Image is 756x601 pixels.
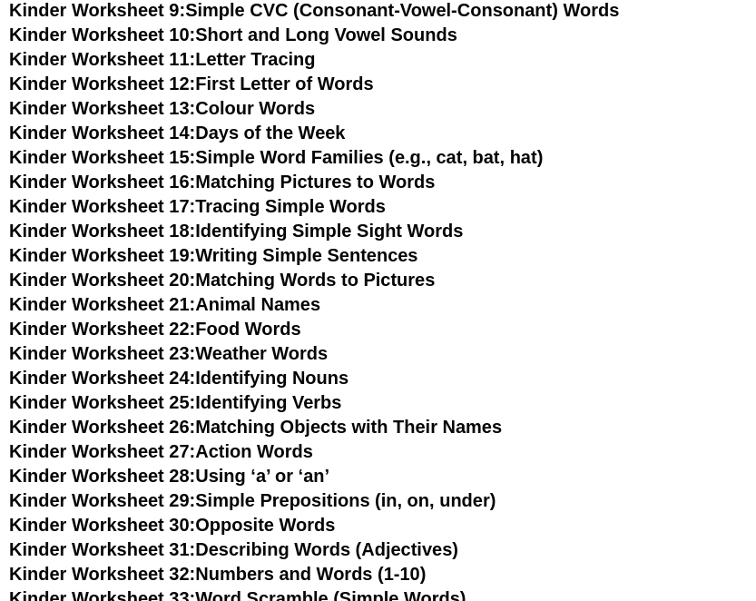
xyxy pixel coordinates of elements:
[9,172,435,192] a: Kinder Worksheet 16:Matching Pictures to Words
[9,245,195,265] span: Kinder Worksheet 19:
[9,123,195,143] span: Kinder Worksheet 14:
[9,25,195,44] span: Kinder Worksheet 10:
[9,417,502,437] a: Kinder Worksheet 26:Matching Objects with Their Names
[9,392,341,412] a: Kinder Worksheet 25:Identifying Verbs
[9,98,195,118] span: Kinder Worksheet 13:
[9,172,195,192] span: Kinder Worksheet 16:
[9,368,349,388] a: Kinder Worksheet 24:Identifying Nouns
[9,49,195,69] span: Kinder Worksheet 11:
[9,515,335,535] a: Kinder Worksheet 30:Opposite Words
[9,490,195,510] span: Kinder Worksheet 29:
[9,25,457,44] a: Kinder Worksheet 10:Short and Long Vowel Sounds
[9,294,320,314] a: Kinder Worksheet 21:Animal Names
[9,368,195,388] span: Kinder Worksheet 24:
[9,343,328,363] a: Kinder Worksheet 23:Weather Words
[9,441,313,461] a: Kinder Worksheet 27:Action Words
[9,490,496,510] a: Kinder Worksheet 29:Simple Prepositions (in, on, under)
[9,74,195,94] span: Kinder Worksheet 12:
[9,564,195,584] span: Kinder Worksheet 32:
[9,294,195,314] span: Kinder Worksheet 21:
[9,466,329,486] a: Kinder Worksheet 28:Using ‘a’ or ‘an’
[9,245,418,265] a: Kinder Worksheet 19:Writing Simple Sentences
[9,319,301,339] a: Kinder Worksheet 22:Food Words
[9,270,195,290] span: Kinder Worksheet 20:
[9,392,195,412] span: Kinder Worksheet 25:
[9,270,435,290] a: Kinder Worksheet 20:Matching Words to Pictures
[9,319,195,339] span: Kinder Worksheet 22:
[9,49,316,69] a: Kinder Worksheet 11:Letter Tracing
[9,74,374,94] a: Kinder Worksheet 12:First Letter of Words
[9,515,195,535] span: Kinder Worksheet 30:
[9,441,195,461] span: Kinder Worksheet 27:
[9,147,543,167] a: Kinder Worksheet 15:Simple Word Families (e.g., cat, bat, hat)
[9,196,195,216] span: Kinder Worksheet 17:
[9,466,195,486] span: Kinder Worksheet 28:
[9,539,458,559] a: Kinder Worksheet 31:Describing Words (Adjectives)
[9,98,315,118] a: Kinder Worksheet 13:Colour Words
[9,221,195,241] span: Kinder Worksheet 18:
[9,221,463,241] a: Kinder Worksheet 18:Identifying Simple Sight Words
[9,564,426,584] a: Kinder Worksheet 32:Numbers and Words (1-10)
[9,343,195,363] span: Kinder Worksheet 23:
[9,123,346,143] a: Kinder Worksheet 14:Days of the Week
[9,417,195,437] span: Kinder Worksheet 26:
[9,147,195,167] span: Kinder Worksheet 15:
[9,196,386,216] a: Kinder Worksheet 17:Tracing Simple Words
[9,539,195,559] span: Kinder Worksheet 31:
[445,396,756,601] iframe: Chat Widget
